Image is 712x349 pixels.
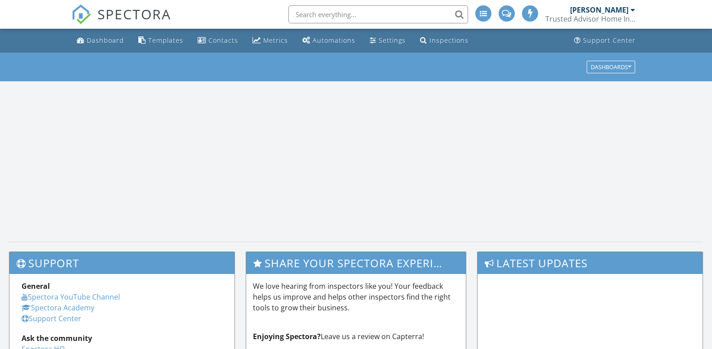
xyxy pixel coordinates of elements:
a: Dashboard [73,32,128,49]
a: Inspections [416,32,472,49]
h3: Latest Updates [478,252,703,274]
div: Inspections [429,36,469,44]
a: Automations (Advanced) [299,32,359,49]
a: Spectora Academy [22,303,94,313]
h3: Share Your Spectora Experience [246,252,466,274]
div: Ask the community [22,333,222,344]
div: Automations [313,36,355,44]
div: Templates [148,36,183,44]
a: Spectora YouTube Channel [22,292,120,302]
p: Leave us a review on Capterra! [253,331,459,342]
div: Dashboards [591,64,631,70]
a: Templates [135,32,187,49]
div: Metrics [263,36,288,44]
div: [PERSON_NAME] [570,5,628,14]
button: Dashboards [587,61,635,73]
img: The Best Home Inspection Software - Spectora [71,4,91,24]
input: Search everything... [288,5,468,23]
strong: General [22,281,50,291]
div: Support Center [583,36,636,44]
a: Metrics [249,32,292,49]
span: SPECTORA [97,4,171,23]
a: Support Center [570,32,639,49]
div: Trusted Advisor Home Inspections [545,14,635,23]
div: Contacts [208,36,238,44]
a: Contacts [194,32,242,49]
a: SPECTORA [71,12,171,31]
div: Settings [379,36,406,44]
div: Dashboard [87,36,124,44]
a: Support Center [22,314,81,323]
a: Settings [366,32,409,49]
strong: Enjoying Spectora? [253,331,321,341]
h3: Support [9,252,234,274]
p: We love hearing from inspectors like you! Your feedback helps us improve and helps other inspecto... [253,281,459,313]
